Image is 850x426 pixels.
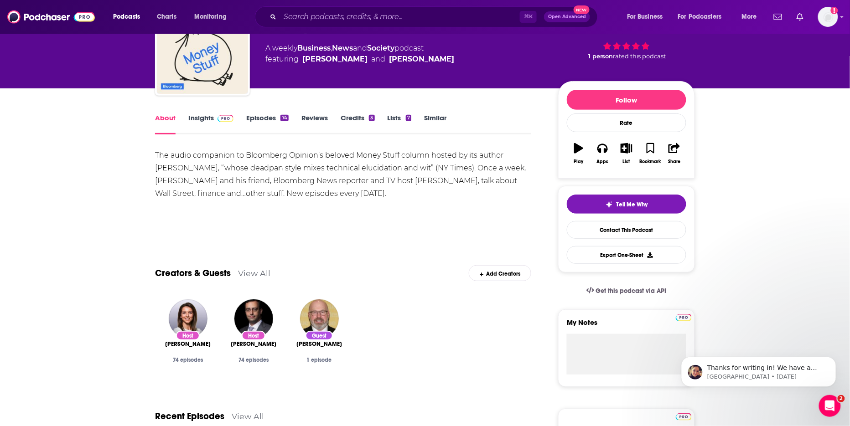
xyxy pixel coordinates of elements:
[818,7,838,27] span: Logged in as rowan.sullivan
[623,159,630,164] div: List
[672,10,735,24] button: open menu
[388,113,411,134] a: Lists7
[544,11,590,22] button: Open AdvancedNew
[188,10,238,24] button: open menu
[424,113,446,134] a: Similar
[231,340,276,348] span: [PERSON_NAME]
[176,331,200,340] div: Host
[157,3,248,94] img: Money Stuff: The Podcast
[7,8,95,26] img: Podchaser - Follow, Share and Rate Podcasts
[297,44,331,52] a: Business
[242,331,265,340] div: Host
[331,44,332,52] span: ,
[157,10,176,23] span: Charts
[567,113,686,132] div: Rate
[615,137,638,170] button: List
[838,395,845,402] span: 2
[155,267,231,279] a: Creators & Guests
[371,54,385,65] span: and
[597,159,609,164] div: Apps
[793,9,807,25] a: Show notifications dropdown
[406,115,411,121] div: 7
[676,314,692,321] img: Podchaser Pro
[668,159,680,164] div: Share
[280,115,289,121] div: 74
[265,43,454,65] div: A weekly podcast
[302,54,368,65] a: Katie Greifeld
[296,340,342,348] a: Cliff Asness
[588,53,613,60] span: 1 person
[301,113,328,134] a: Reviews
[218,115,233,122] img: Podchaser Pro
[165,340,211,348] a: Katie Greifeld
[831,7,838,14] svg: Add a profile image
[353,44,367,52] span: and
[574,5,590,14] span: New
[40,26,151,79] span: Thanks for writing in! We have a video that can show you how to build and export a list: Podchase...
[638,137,662,170] button: Bookmark
[188,113,233,134] a: InsightsPodchaser Pro
[520,11,537,23] span: ⌘ K
[246,113,289,134] a: Episodes74
[469,265,531,281] div: Add Creators
[296,340,342,348] span: [PERSON_NAME]
[341,113,374,134] a: Credits3
[280,10,520,24] input: Search podcasts, credits, & more...
[294,357,345,363] div: 1 episode
[264,6,606,27] div: Search podcasts, credits, & more...
[613,53,666,60] span: rated this podcast
[155,113,176,134] a: About
[818,7,838,27] button: Show profile menu
[567,221,686,239] a: Contact This Podcast
[676,413,692,421] img: Podchaser Pro
[113,10,140,23] span: Podcasts
[300,299,339,338] img: Cliff Asness
[818,7,838,27] img: User Profile
[155,149,531,200] div: The audio companion to Bloomberg Opinion’s beloved Money Stuff column hosted by its author [PERSO...
[265,54,454,65] span: featuring
[232,411,264,421] a: View All
[606,201,613,208] img: tell me why sparkle
[567,137,591,170] button: Play
[40,35,157,43] p: Message from Sydney, sent 5w ago
[741,10,757,23] span: More
[548,15,586,19] span: Open Advanced
[155,411,224,422] a: Recent Episodes
[169,299,207,338] img: Katie Greifeld
[676,313,692,321] a: Pro website
[231,340,276,348] a: Matt Levine
[663,137,686,170] button: Share
[228,357,279,363] div: 74 episodes
[579,280,674,302] a: Get this podcast via API
[678,10,722,23] span: For Podcasters
[621,10,674,24] button: open menu
[162,357,213,363] div: 74 episodes
[194,10,227,23] span: Monitoring
[151,10,182,24] a: Charts
[819,395,841,417] iframe: Intercom live chat
[676,412,692,421] a: Pro website
[558,9,695,66] div: 71 1 personrated this podcast
[306,331,333,340] div: Guest
[567,318,686,334] label: My Notes
[735,10,768,24] button: open menu
[367,44,394,52] a: Society
[567,246,686,264] button: Export One-Sheet
[668,338,850,401] iframe: Intercom notifications message
[238,268,270,278] a: View All
[567,90,686,110] button: Follow
[596,287,667,295] span: Get this podcast via API
[165,340,211,348] span: [PERSON_NAME]
[369,115,374,121] div: 3
[332,44,353,52] a: News
[234,299,273,338] img: Matt Levine
[389,54,454,65] a: Matt Levine
[574,159,584,164] div: Play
